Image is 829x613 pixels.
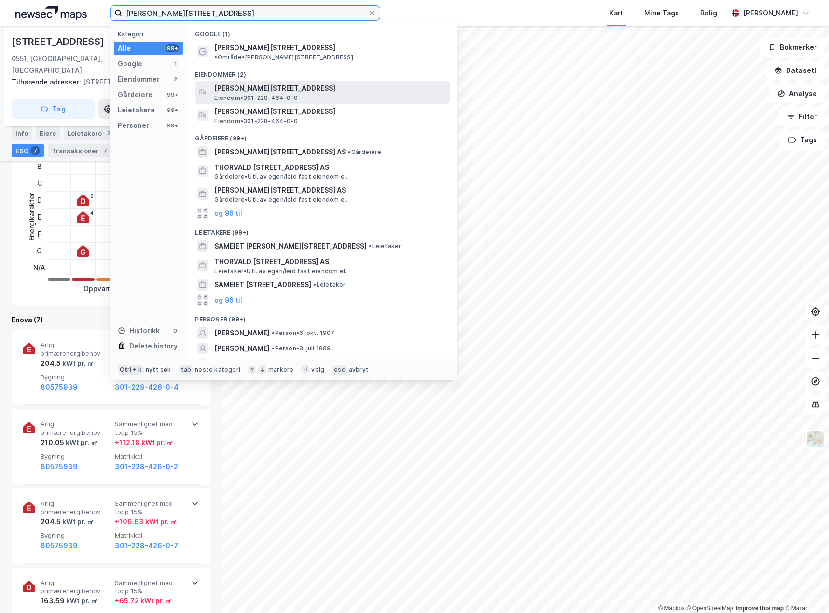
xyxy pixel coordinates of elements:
button: og 96 til [214,294,242,306]
span: Årlig primærenergibehov [41,500,111,516]
div: Kategori [118,30,183,38]
div: Google [118,58,142,70]
span: • [214,54,217,61]
button: 301-228-426-0-7 [115,540,178,552]
button: 80575939 [41,461,78,473]
div: 0551, [GEOGRAPHIC_DATA], [GEOGRAPHIC_DATA] [12,53,133,76]
div: Alle [118,42,131,54]
div: Leietakere (99+) [187,221,457,238]
div: Info [12,126,32,140]
span: [PERSON_NAME][STREET_ADDRESS] [214,106,446,117]
span: [PERSON_NAME][STREET_ADDRESS] AS [214,146,346,158]
div: 204.5 [41,516,94,528]
div: Oppvarmingskarakter [83,283,155,294]
button: 301-228-426-0-4 [115,381,179,393]
div: Eiendommer [118,73,160,85]
span: THORVALD [STREET_ADDRESS] AS [214,256,446,267]
span: [PERSON_NAME][STREET_ADDRESS] [214,83,446,94]
span: [PERSON_NAME] [214,327,270,339]
div: 99+ [166,122,179,129]
div: [STREET_ADDRESS] [12,34,106,49]
a: Mapbox [658,605,685,612]
div: 1 [171,60,179,68]
span: Eiendom • 301-228-464-0-0 [214,94,298,102]
button: 80575939 [41,381,78,393]
iframe: Chat Widget [781,567,829,613]
div: 0 [171,327,179,334]
img: Z [806,430,825,448]
div: Kart [609,7,623,19]
button: Bokmerker [760,38,825,57]
span: Leietaker [369,242,401,250]
div: 7 [100,146,110,155]
span: SAMEIET [PERSON_NAME][STREET_ADDRESS] [214,240,367,252]
div: N/A [33,259,45,276]
img: logo.a4113a55bc3d86da70a041830d287a7e.svg [15,6,87,20]
div: neste kategori [195,366,240,374]
span: • [272,329,275,336]
span: Tilhørende adresser: [12,78,83,86]
div: Personer (99+) [187,308,457,325]
button: Datasett [766,61,825,80]
button: Tag [12,99,95,119]
div: F [33,225,45,242]
span: Sammenlignet med topp 15% [115,579,185,596]
div: 99+ [166,44,179,52]
div: 4 [90,210,94,216]
div: 204.5 [41,358,94,369]
div: Ctrl + k [118,365,144,375]
span: Leietaker [313,281,345,289]
span: Gårdeiere • Utl. av egen/leid fast eiendom el. [214,173,347,181]
div: Leietakere [118,104,155,116]
span: • [313,281,316,288]
button: og 96 til [214,208,242,219]
span: Matrikkel [115,452,185,460]
div: Historikk [118,325,160,336]
span: THORVALD [STREET_ADDRESS] AS [214,162,446,173]
div: 99+ [166,91,179,98]
div: 99+ [166,106,179,114]
span: SAMEIET [STREET_ADDRESS] [214,279,311,291]
button: 80575939 [41,540,78,552]
span: [PERSON_NAME][STREET_ADDRESS] [214,42,335,54]
div: markere [268,366,293,374]
div: + 106.63 kWt pr. ㎡ [115,516,177,528]
span: Gårdeiere [348,148,381,156]
div: Gårdeiere (99+) [187,127,457,144]
span: Sammenlignet med topp 15% [115,500,185,516]
span: Bygning [41,452,111,460]
div: Mine Tags [644,7,679,19]
div: kWt pr. ㎡ [64,437,97,448]
span: Gårdeiere • Utl. av egen/leid fast eiendom el. [214,196,347,204]
span: • [369,242,372,250]
div: Kontrollprogram for chat [781,567,829,613]
span: Eiendom • 301-228-464-0-0 [214,117,298,125]
button: Tags [780,130,825,150]
div: kWt pr. ㎡ [61,358,94,369]
div: esc [332,365,347,375]
div: 7 [30,146,40,155]
div: avbryt [349,366,369,374]
div: + 65.72 kWt pr. ㎡ [115,595,172,607]
div: Enova (7) [12,314,210,326]
button: Analyse [769,84,825,103]
a: Improve this map [736,605,784,612]
div: Delete history [129,340,178,352]
span: [PERSON_NAME][STREET_ADDRESS] AS [214,184,446,196]
span: Person • 6. okt. 1907 [272,329,334,337]
div: Eiere [36,126,60,140]
div: C [33,175,45,192]
span: Årlig primærenergibehov [41,579,111,596]
input: Søk på adresse, matrikkel, gårdeiere, leietakere eller personer [122,6,368,20]
button: 301-228-426-0-2 [115,461,178,473]
span: Bygning [41,531,111,540]
span: Matrikkel [115,531,185,540]
button: Filter [779,107,825,126]
div: 210.05 [41,437,97,448]
span: Leietaker • Utl. av egen/leid fast eiendom el. [214,267,346,275]
div: kWt pr. ㎡ [65,595,98,607]
div: Google (1) [187,23,457,40]
div: tab [179,365,193,375]
div: Gårdeiere [118,89,152,100]
span: Bygning [41,373,111,381]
